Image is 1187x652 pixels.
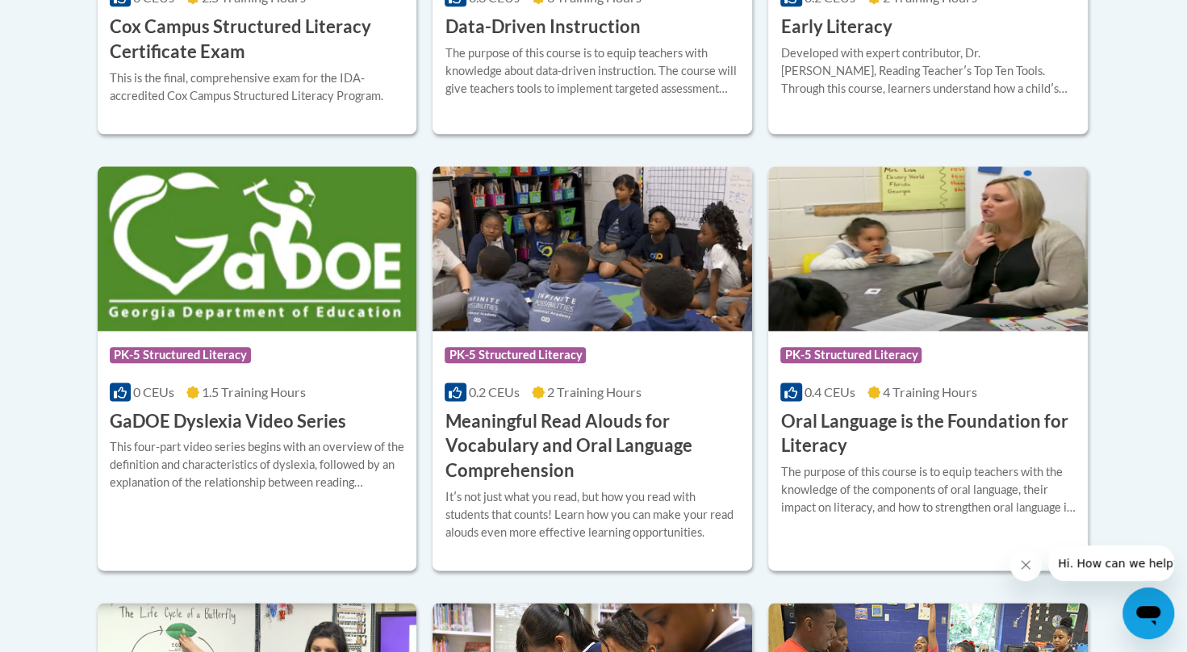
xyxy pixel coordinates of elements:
span: 0.4 CEUs [805,384,855,399]
span: Hi. How can we help? [10,11,131,24]
h3: Data-Driven Instruction [445,15,640,40]
h3: Cox Campus Structured Literacy Certificate Exam [110,15,405,65]
div: Developed with expert contributor, Dr. [PERSON_NAME], Reading Teacherʹs Top Ten Tools. Through th... [780,44,1076,98]
span: 0 CEUs [133,384,174,399]
span: PK-5 Structured Literacy [110,347,251,363]
div: This four-part video series begins with an overview of the definition and characteristics of dysl... [110,438,405,491]
div: This is the final, comprehensive exam for the IDA-accredited Cox Campus Structured Literacy Program. [110,69,405,105]
img: Course Logo [433,166,752,331]
h3: Oral Language is the Foundation for Literacy [780,409,1076,459]
span: 1.5 Training Hours [202,384,306,399]
span: 2 Training Hours [547,384,642,399]
span: 4 Training Hours [883,384,977,399]
iframe: Cerrar mensaje [1009,549,1042,581]
div: The purpose of this course is to equip teachers with knowledge about data-driven instruction. The... [445,44,740,98]
span: 0.2 CEUs [469,384,520,399]
h3: GaDOE Dyslexia Video Series [110,409,346,434]
h3: Meaningful Read Alouds for Vocabulary and Oral Language Comprehension [445,409,740,483]
span: PK-5 Structured Literacy [780,347,922,363]
h3: Early Literacy [780,15,892,40]
span: PK-5 Structured Literacy [445,347,586,363]
img: Course Logo [98,166,417,331]
div: Itʹs not just what you read, but how you read with students that counts! Learn how you can make y... [445,488,740,541]
a: Course LogoPK-5 Structured Literacy0.4 CEUs4 Training Hours Oral Language is the Foundation for L... [768,166,1088,570]
div: The purpose of this course is to equip teachers with the knowledge of the components of oral lang... [780,463,1076,516]
iframe: Mensaje de la compañía [1048,545,1174,581]
a: Course LogoPK-5 Structured Literacy0.2 CEUs2 Training Hours Meaningful Read Alouds for Vocabulary... [433,166,752,570]
iframe: Botón para iniciar la ventana de mensajería [1122,587,1174,639]
img: Course Logo [768,166,1088,331]
a: Course LogoPK-5 Structured Literacy0 CEUs1.5 Training Hours GaDOE Dyslexia Video SeriesThis four-... [98,166,417,570]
